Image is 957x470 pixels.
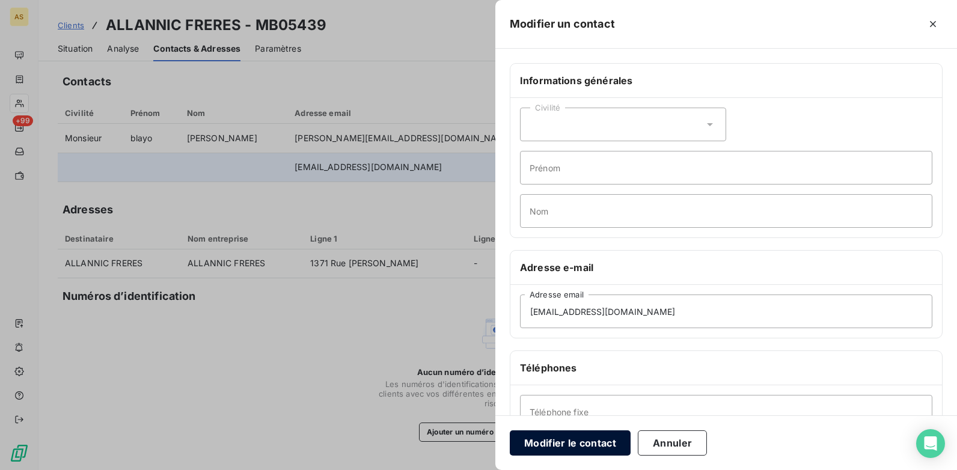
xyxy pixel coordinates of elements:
h6: Informations générales [520,73,932,88]
button: Modifier le contact [510,430,631,456]
h6: Téléphones [520,361,932,375]
button: Annuler [638,430,707,456]
h5: Modifier un contact [510,16,615,32]
h6: Adresse e-mail [520,260,932,275]
input: placeholder [520,194,932,228]
input: placeholder [520,295,932,328]
input: placeholder [520,395,932,429]
div: Open Intercom Messenger [916,429,945,458]
input: placeholder [520,151,932,185]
